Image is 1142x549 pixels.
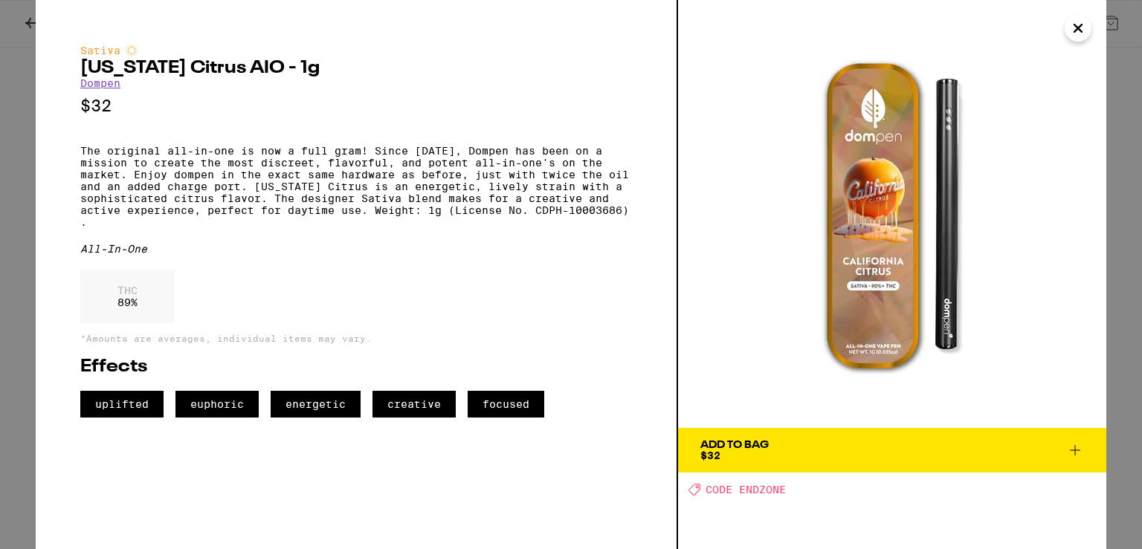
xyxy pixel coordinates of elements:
div: Sativa [80,45,632,56]
span: focused [468,391,544,418]
div: All-In-One [80,243,632,255]
div: Add To Bag [700,440,769,450]
p: $32 [80,97,632,115]
a: Dompen [80,77,120,89]
img: sativaColor.svg [126,45,138,56]
span: $32 [700,449,720,461]
h2: [US_STATE] Citrus AIO - 1g [80,59,632,77]
span: euphoric [175,391,259,418]
span: Hi. Need any help? [9,10,107,22]
p: The original all-in-one is now a full gram! Since [DATE], Dompen has been on a mission to create ... [80,145,632,228]
p: THC [117,285,138,296]
button: Add To Bag$32 [678,428,1106,472]
div: 89 % [80,270,175,323]
button: Close [1065,15,1091,42]
p: *Amounts are averages, individual items may vary. [80,334,632,343]
span: creative [372,391,456,418]
span: uplifted [80,391,164,418]
span: CODE ENDZONE [706,484,786,496]
span: energetic [271,391,361,418]
h2: Effects [80,358,632,376]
